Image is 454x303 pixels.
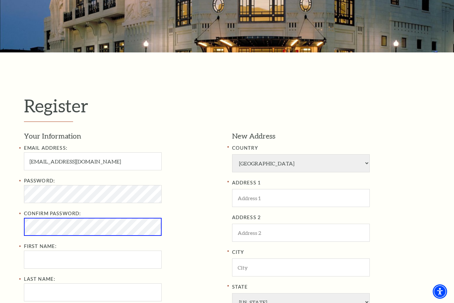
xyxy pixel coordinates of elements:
input: ADDRESS 2 [232,224,370,242]
label: City [232,248,430,256]
label: ADDRESS 1 [232,179,430,187]
label: ADDRESS 2 [232,214,430,222]
input: ADDRESS 1 [232,189,370,207]
h1: Register [24,95,430,122]
input: Email Address: [24,152,162,170]
input: City [232,258,370,276]
label: Email Address: [24,145,68,151]
h3: New Address [232,131,430,141]
label: State [232,283,430,291]
label: COUNTRY [232,144,430,152]
label: Last Name: [24,276,56,282]
h3: Your Information [24,131,222,141]
div: Accessibility Menu [433,284,447,299]
label: Password: [24,178,55,183]
label: First Name: [24,243,57,249]
label: Confirm Password: [24,211,81,216]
